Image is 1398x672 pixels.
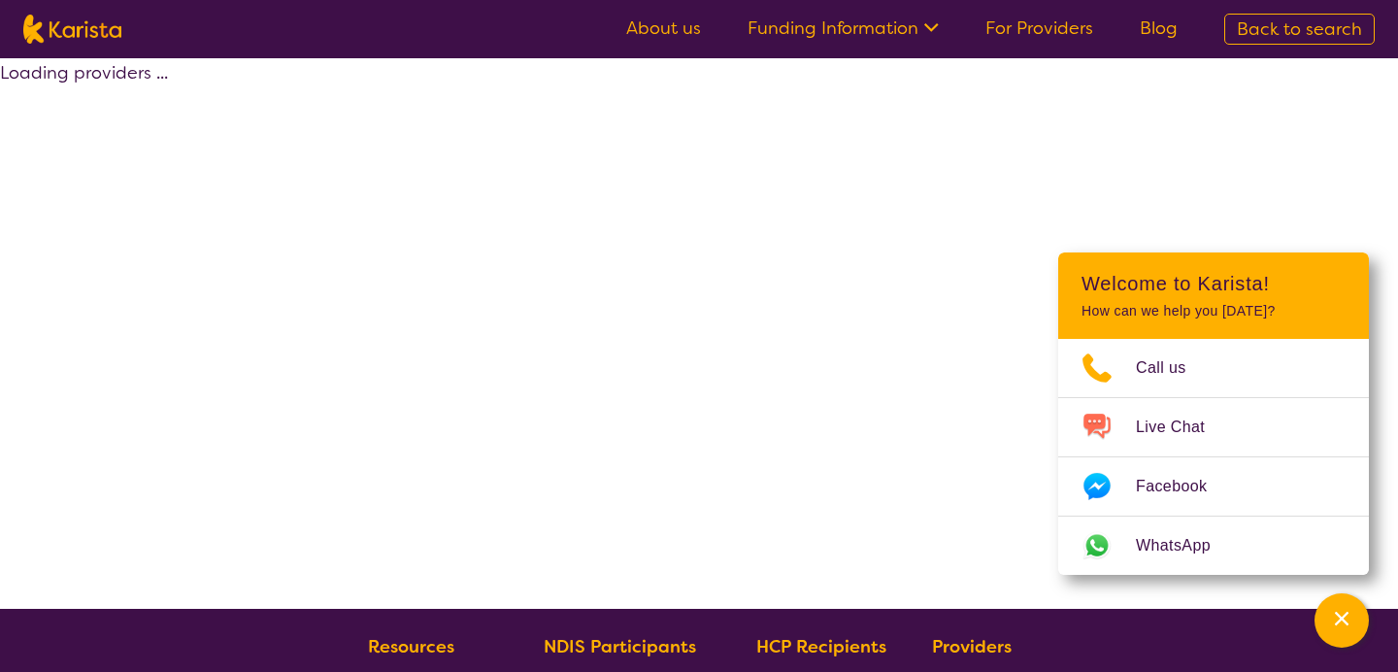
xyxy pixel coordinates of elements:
[1082,272,1346,295] h2: Welcome to Karista!
[1140,17,1178,40] a: Blog
[1058,517,1369,575] a: Web link opens in a new tab.
[1224,14,1375,45] a: Back to search
[1136,353,1210,383] span: Call us
[1058,252,1369,575] div: Channel Menu
[1237,17,1362,41] span: Back to search
[1082,303,1346,319] p: How can we help you [DATE]?
[544,635,696,658] b: NDIS Participants
[756,635,886,658] b: HCP Recipients
[1136,472,1230,501] span: Facebook
[748,17,939,40] a: Funding Information
[1136,531,1234,560] span: WhatsApp
[932,635,1012,658] b: Providers
[1315,593,1369,648] button: Channel Menu
[1136,413,1228,442] span: Live Chat
[368,635,454,658] b: Resources
[1058,339,1369,575] ul: Choose channel
[626,17,701,40] a: About us
[985,17,1093,40] a: For Providers
[23,15,121,44] img: Karista logo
